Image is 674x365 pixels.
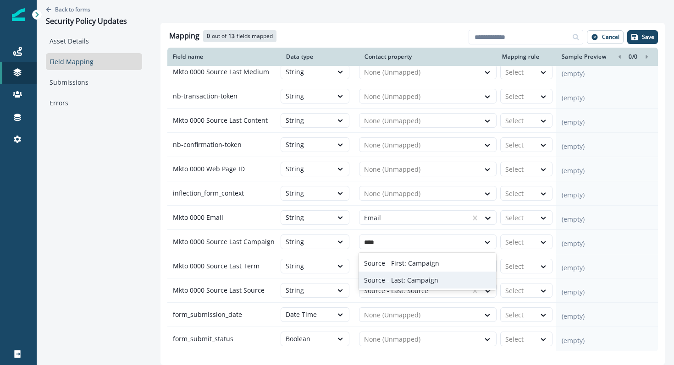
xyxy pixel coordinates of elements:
p: Cancel [602,34,619,40]
h2: Mapping [169,32,199,40]
a: Errors [46,94,142,111]
p: (empty) [562,166,652,175]
p: (empty) [562,239,652,248]
p: (empty) [562,142,652,151]
div: String [286,116,328,125]
p: (empty) [562,93,652,103]
button: Cancel [587,30,624,44]
div: Date Time [286,310,328,319]
p: 0 [207,32,210,40]
img: Inflection [12,8,25,21]
div: Security Policy Updates [46,17,127,27]
p: Mkto 0000 Source Last Content [167,112,281,129]
p: (empty) [562,215,652,224]
p: nb-transaction-token [167,88,281,104]
p: (empty) [562,288,652,297]
button: Right-forward-icon [641,51,652,62]
p: (empty) [562,312,652,321]
p: Save [642,34,654,40]
a: Field Mapping [46,53,142,70]
button: Go back [46,5,90,13]
p: Mkto 0000 Source Last Term [167,258,281,274]
div: Field name [173,53,275,60]
div: String [286,286,328,295]
button: left-icon [614,51,625,62]
p: Mkto 0000 Source Last Source [167,282,281,299]
div: String [286,140,328,149]
p: (empty) [562,336,652,345]
p: 0 / 0 [629,53,638,60]
p: (empty) [562,191,652,200]
div: Mapping rule [502,53,551,60]
p: form_submission_date [167,306,281,323]
p: form_submit_status [167,331,281,347]
div: String [286,237,328,246]
p: fields mapped [237,32,273,40]
p: Mkto 0000 Email [167,209,281,226]
p: Mkto 0000 Web Page ID [167,161,281,177]
p: Contact property [365,53,412,60]
p: Sample Preview [562,53,606,60]
p: Source - Last: Campaign [364,275,438,285]
div: String [286,189,328,198]
div: String [286,261,328,271]
p: out of [212,32,227,40]
p: Back to forms [55,5,90,13]
p: inflection_form_context [167,185,281,202]
p: (empty) [562,263,652,272]
a: Submissions [46,74,142,91]
div: String [286,92,328,101]
button: Save [627,30,658,44]
div: Boolean [286,334,328,343]
div: String [286,67,328,76]
p: (empty) [562,69,652,78]
p: nb-confirmation-token [167,136,281,153]
p: (empty) [562,118,652,127]
div: String [286,213,328,222]
a: Asset Details [46,33,142,49]
p: Source - First: Campaign [364,258,439,268]
div: String [286,164,328,174]
div: Data type [286,53,354,60]
p: Mkto 0000 Source Last Campaign [167,234,281,250]
p: 13 [228,32,235,40]
p: Mkto 0000 Source Last Medium [167,64,281,80]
